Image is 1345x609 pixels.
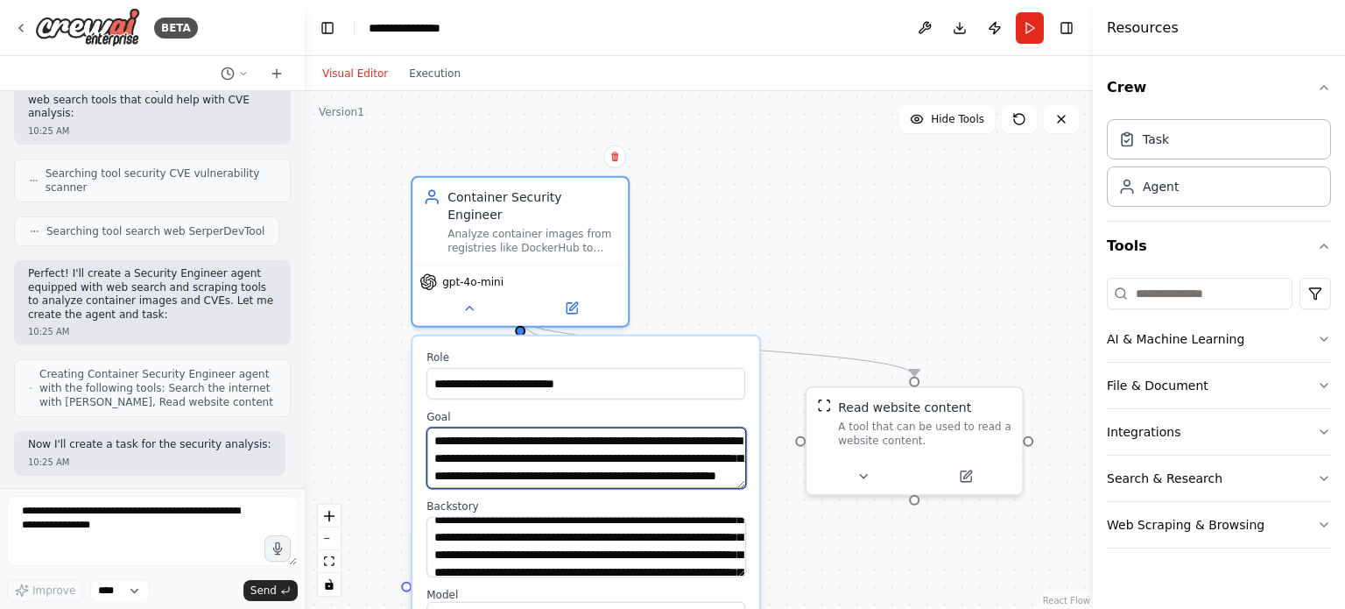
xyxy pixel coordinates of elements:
div: Container Security Engineer [447,188,617,223]
div: Analyze container images from registries like DockerHub to identify CVEs and security vulnerabili... [447,227,617,255]
p: Let me check for security-related tools and web search tools that could help with CVE analysis: [28,80,277,121]
button: zoom in [318,505,341,528]
div: React Flow controls [318,505,341,596]
label: Role [426,351,745,365]
button: Switch to previous chat [214,63,256,84]
span: Searching tool security CVE vulnerability scanner [46,166,276,195]
button: Visual Editor [312,63,398,84]
button: Delete node [603,145,626,168]
button: Search & Research [1107,456,1331,501]
div: Agent [1143,178,1179,195]
span: Searching tool search web SerperDevTool [46,224,264,238]
div: A tool that can be used to read a website content. [838,420,1011,448]
button: Improve [7,579,83,602]
button: AI & Machine Learning [1107,316,1331,362]
span: Creating Container Security Engineer agent with the following tools: Search the internet with [PE... [39,367,276,409]
button: Hide right sidebar [1054,16,1079,40]
button: File & Document [1107,363,1331,408]
button: Open in side panel [522,298,621,319]
div: BETA [154,18,198,39]
button: Hide left sidebar [315,16,340,40]
button: Send [243,580,298,601]
g: Edge from 853485a6-5f23-4cd9-b810-e1ca911c5831 to 0ce02697-7ab2-4ac5-9e6e-32ae88c10321 [511,318,923,376]
span: Improve [32,584,75,598]
img: Logo [35,8,140,47]
div: 10:25 AM [28,456,271,469]
span: gpt-4o-mini [442,275,503,289]
p: Now I'll create a task for the security analysis: [28,438,271,452]
button: zoom out [318,528,341,550]
span: Hide Tools [931,112,984,126]
div: ScrapeWebsiteToolRead website contentA tool that can be used to read a website content. [805,386,1024,496]
div: Task [1143,131,1169,148]
label: Model [426,588,745,602]
button: Click to speak your automation idea [264,535,291,562]
button: Hide Tools [899,105,995,133]
a: React Flow attribution [1043,596,1090,605]
label: Backstory [426,499,745,513]
button: toggle interactivity [318,573,341,596]
div: Container Security EngineerAnalyze container images from registries like DockerHub to identify CV... [411,176,630,328]
img: ScrapeWebsiteTool [817,399,831,413]
button: Tools [1107,222,1331,271]
button: Crew [1107,63,1331,112]
label: Goal [426,410,745,424]
p: Perfect! I'll create a Security Engineer agent equipped with web search and scraping tools to ana... [28,267,277,322]
button: Start a new chat [263,63,291,84]
button: Execution [398,63,471,84]
button: fit view [318,550,341,573]
div: Read website content [838,399,971,416]
button: Integrations [1107,409,1331,455]
button: Web Scraping & Browsing [1107,502,1331,548]
div: Crew [1107,112,1331,221]
div: Version 1 [319,105,364,119]
nav: breadcrumb [369,19,456,37]
div: 10:25 AM [28,124,277,138]
h4: Resources [1107,18,1179,39]
div: 10:25 AM [28,325,277,338]
button: Open in side panel [916,466,1015,487]
div: Tools [1107,271,1331,563]
span: Send [250,584,277,598]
